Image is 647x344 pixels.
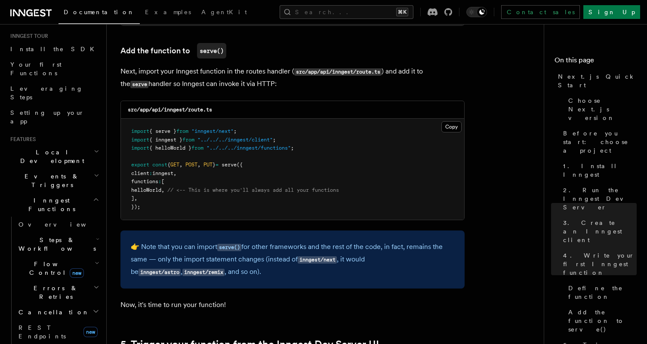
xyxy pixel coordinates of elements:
[131,241,454,278] p: 👉 Note that you can import for other frameworks and the rest of the code, in fact, remains the sa...
[191,145,203,151] span: from
[7,148,94,165] span: Local Development
[191,128,234,134] span: "inngest/next"
[131,204,140,210] span: });
[15,304,101,320] button: Cancellation
[560,215,637,248] a: 3. Create an Inngest client
[131,178,158,184] span: functions
[280,5,413,19] button: Search...⌘K
[294,68,382,76] code: src/app/api/inngest/route.ts
[170,162,179,168] span: GET
[568,308,637,334] span: Add the function to serve()
[563,218,637,244] span: 3. Create an Inngest client
[149,137,182,143] span: { inngest }
[83,327,98,337] span: new
[563,129,637,155] span: Before you start: choose a project
[15,256,101,280] button: Flow Controlnew
[197,162,200,168] span: ,
[120,299,465,311] p: Now, it's time to run your function!
[134,195,137,201] span: ,
[120,43,226,58] a: Add the function toserve()
[466,7,487,17] button: Toggle dark mode
[222,162,237,168] span: serve
[563,186,637,212] span: 2. Run the Inngest Dev Server
[7,196,93,213] span: Inngest Functions
[555,55,637,69] h4: On this page
[196,3,252,23] a: AgentKit
[152,170,173,176] span: inngest
[555,69,637,93] a: Next.js Quick Start
[558,72,637,89] span: Next.js Quick Start
[217,243,241,251] a: serve()
[167,162,170,168] span: {
[131,187,161,193] span: helloWorld
[501,5,580,19] a: Contact sales
[560,248,637,280] a: 4. Write your first Inngest function
[7,172,94,189] span: Events & Triggers
[149,170,152,176] span: :
[10,85,83,101] span: Leveraging Steps
[583,5,640,19] a: Sign Up
[7,105,101,129] a: Setting up your app
[560,158,637,182] a: 1. Install Inngest
[152,162,167,168] span: const
[7,57,101,81] a: Your first Functions
[185,162,197,168] span: POST
[568,96,637,122] span: Choose Next.js version
[565,304,637,337] a: Add the function to serve()
[213,162,216,168] span: }
[441,121,462,132] button: Copy
[131,145,149,151] span: import
[15,260,95,277] span: Flow Control
[206,145,291,151] span: "../../../inngest/functions"
[15,217,101,232] a: Overview
[182,269,225,276] code: inngest/remix
[273,137,276,143] span: ;
[560,126,637,158] a: Before you start: choose a project
[131,162,149,168] span: export
[7,33,48,40] span: Inngest tour
[158,178,161,184] span: :
[167,187,339,193] span: // <-- This is where you'll always add all your functions
[15,280,101,304] button: Errors & Retries
[15,236,96,253] span: Steps & Workflows
[15,232,101,256] button: Steps & Workflows
[203,162,213,168] span: PUT
[182,137,194,143] span: from
[10,61,62,77] span: Your first Functions
[216,162,219,168] span: =
[7,81,101,105] a: Leveraging Steps
[173,170,176,176] span: ,
[10,46,99,52] span: Install the SDK
[7,136,36,143] span: Features
[10,109,84,125] span: Setting up your app
[563,162,637,179] span: 1. Install Inngest
[197,43,226,58] code: serve()
[563,251,637,277] span: 4. Write your first Inngest function
[197,137,273,143] span: "../../../inngest/client"
[217,244,241,251] code: serve()
[7,169,101,193] button: Events & Triggers
[565,280,637,304] a: Define the function
[145,9,191,15] span: Examples
[291,145,294,151] span: ;
[18,221,107,228] span: Overview
[131,128,149,134] span: import
[298,256,337,264] code: inngest/next
[7,193,101,217] button: Inngest Functions
[161,178,164,184] span: [
[139,269,181,276] code: inngest/astro
[396,8,408,16] kbd: ⌘K
[131,137,149,143] span: import
[64,9,135,15] span: Documentation
[15,320,101,344] a: REST Endpointsnew
[179,162,182,168] span: ,
[120,65,465,90] p: Next, import your Inngest function in the routes handler ( ) and add it to the handler so Inngest...
[7,144,101,169] button: Local Development
[149,145,191,151] span: { helloWorld }
[234,128,237,134] span: ;
[15,308,89,316] span: Cancellation
[201,9,247,15] span: AgentKit
[131,195,134,201] span: ]
[140,3,196,23] a: Examples
[161,187,164,193] span: ,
